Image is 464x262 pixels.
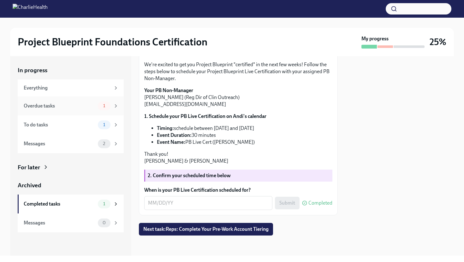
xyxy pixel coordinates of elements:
[308,201,332,206] span: Completed
[24,84,110,91] div: Everything
[99,103,109,108] span: 1
[18,96,124,115] a: Overdue tasks1
[18,115,124,134] a: To do tasks1
[18,134,124,153] a: Messages2
[157,132,192,138] strong: Event Duration:
[24,121,95,128] div: To do tasks
[99,201,109,206] span: 1
[144,61,332,82] p: We're excited to get you Project Blueprint "certified" in the next few weeks! Follow the steps be...
[157,139,332,146] li: PB Live Cert ([PERSON_NAME])
[144,87,332,108] p: [PERSON_NAME] (Reg Dir of Clin Outreach) [EMAIL_ADDRESS][DOMAIN_NAME]
[18,163,124,172] a: For later
[18,213,124,232] a: Messages0
[99,141,109,146] span: 2
[144,187,332,194] label: When is your PB Live Certification scheduled for?
[144,87,193,93] strong: Your PB Non-Manager
[13,4,48,14] img: CharlieHealth
[24,219,95,226] div: Messages
[430,36,446,48] h3: 25%
[157,125,332,132] li: schedule between [DATE] and [DATE]
[144,151,332,165] p: Thank you! [PERSON_NAME] & [PERSON_NAME]
[99,220,110,225] span: 0
[148,172,231,178] strong: 2. Confirm your scheduled time below
[144,113,266,119] strong: 1. Schedule your PB Live Certification on Andi's calendar
[157,125,174,131] strong: Timing:
[99,122,109,127] span: 1
[24,102,95,109] div: Overdue tasks
[18,79,124,96] a: Everything
[18,195,124,213] a: Completed tasks1
[157,132,332,139] li: 30 minutes
[18,66,124,74] a: In progress
[361,35,389,42] strong: My progress
[157,139,185,145] strong: Event Name:
[18,181,124,189] a: Archived
[18,163,40,172] div: For later
[24,140,95,147] div: Messages
[18,36,207,48] h2: Project Blueprint Foundations Certification
[139,223,273,236] button: Next task:Reps: Complete Your Pre-Work Account Tiering
[24,201,95,207] div: Completed tasks
[143,226,269,232] span: Next task : Reps: Complete Your Pre-Work Account Tiering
